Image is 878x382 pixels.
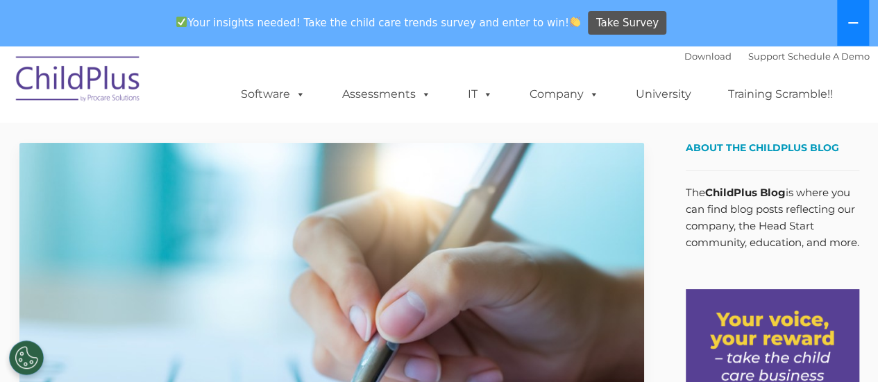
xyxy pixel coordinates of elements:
strong: ChildPlus Blog [705,186,786,199]
img: ChildPlus by Procare Solutions [9,46,148,116]
a: Training Scramble!! [714,80,847,108]
span: Your insights needed! Take the child care trends survey and enter to win! [171,9,586,36]
span: Take Survey [596,11,659,35]
a: Download [684,51,732,62]
a: Support [748,51,785,62]
font: | [684,51,870,62]
a: Take Survey [588,11,666,35]
a: Company [516,80,613,108]
a: Assessments [328,80,445,108]
img: 👏 [570,17,580,27]
button: Cookies Settings [9,340,44,375]
img: ✅ [176,17,187,27]
a: IT [454,80,507,108]
p: The is where you can find blog posts reflecting our company, the Head Start community, education,... [686,184,859,251]
a: Schedule A Demo [788,51,870,62]
a: Software [227,80,319,108]
span: About the ChildPlus Blog [686,141,839,154]
a: University [622,80,705,108]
